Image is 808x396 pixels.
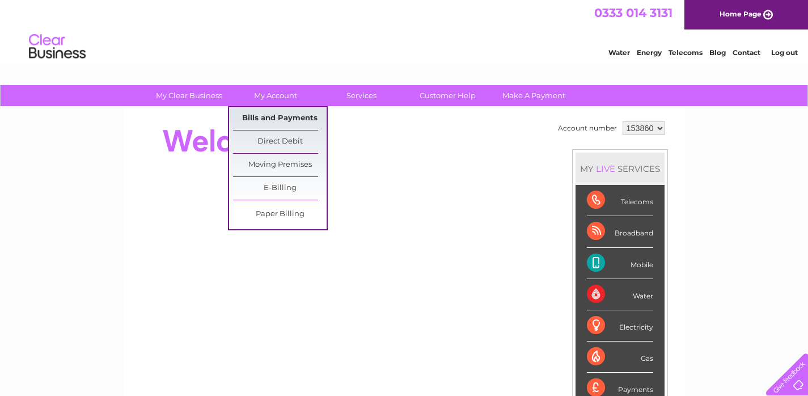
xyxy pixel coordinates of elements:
[594,163,617,174] div: LIVE
[233,130,327,153] a: Direct Debit
[709,48,726,57] a: Blog
[229,85,322,106] a: My Account
[771,48,798,57] a: Log out
[487,85,581,106] a: Make A Payment
[137,6,672,55] div: Clear Business is a trading name of Verastar Limited (registered in [GEOGRAPHIC_DATA] No. 3667643...
[587,216,653,247] div: Broadband
[315,85,408,106] a: Services
[587,248,653,279] div: Mobile
[587,342,653,373] div: Gas
[233,154,327,176] a: Moving Premises
[142,85,236,106] a: My Clear Business
[669,48,703,57] a: Telecoms
[587,185,653,216] div: Telecoms
[233,107,327,130] a: Bills and Payments
[555,119,620,138] td: Account number
[233,177,327,200] a: E-Billing
[233,203,327,226] a: Paper Billing
[576,153,665,185] div: MY SERVICES
[608,48,630,57] a: Water
[587,279,653,310] div: Water
[28,30,86,64] img: logo.png
[401,85,494,106] a: Customer Help
[594,6,672,20] a: 0333 014 3131
[587,310,653,342] div: Electricity
[637,48,662,57] a: Energy
[733,48,760,57] a: Contact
